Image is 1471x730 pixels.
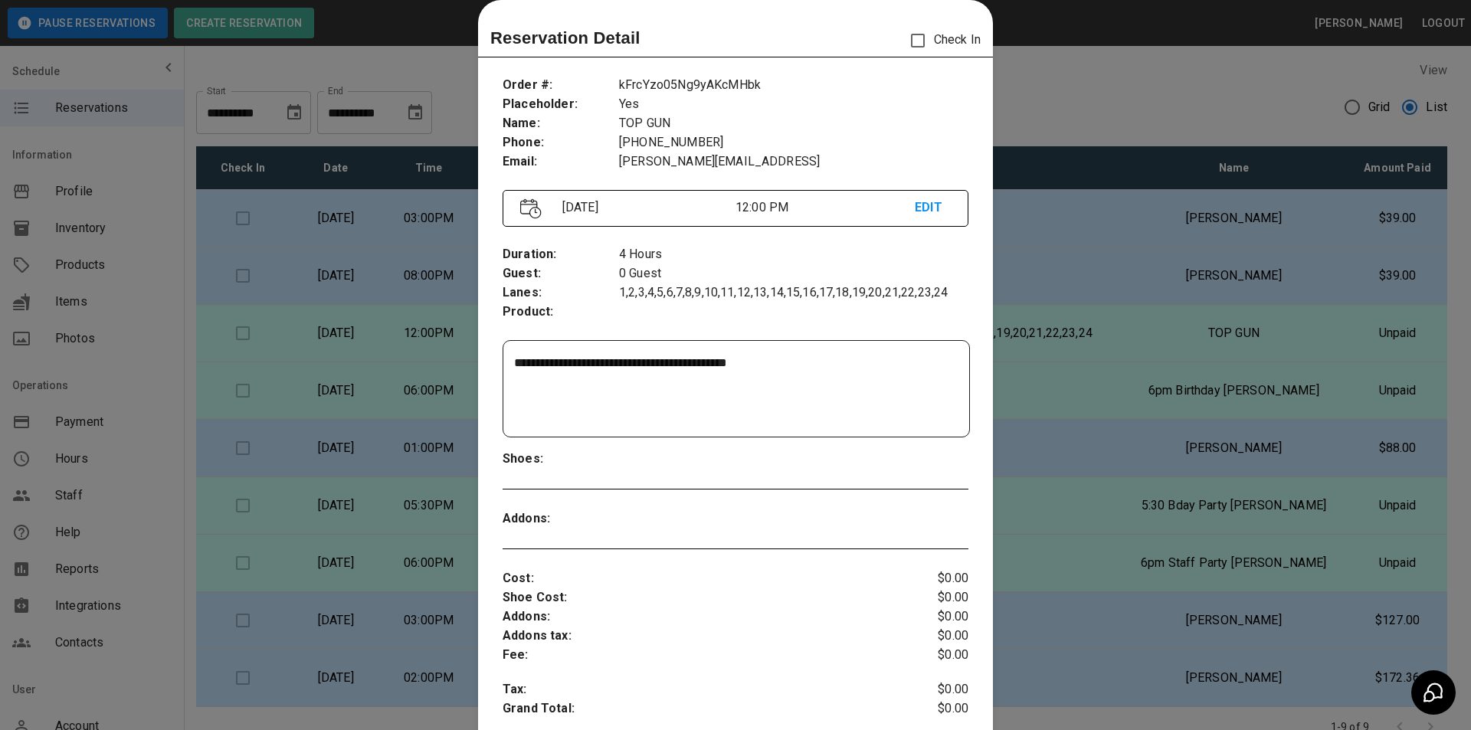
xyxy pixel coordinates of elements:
[503,646,891,665] p: Fee :
[503,264,619,283] p: Guest :
[891,680,968,699] p: $0.00
[503,588,891,607] p: Shoe Cost :
[503,95,619,114] p: Placeholder :
[503,283,619,303] p: Lanes :
[619,283,968,303] p: 1,2,3,4,5,6,7,8,9,10,11,12,13,14,15,16,17,18,19,20,21,22,23,24
[902,25,981,57] p: Check In
[619,245,968,264] p: 4 Hours
[503,303,619,322] p: Product :
[503,509,619,529] p: Addons :
[891,699,968,722] p: $0.00
[503,607,891,627] p: Addons :
[503,699,891,722] p: Grand Total :
[619,264,968,283] p: 0 Guest
[503,627,891,646] p: Addons tax :
[891,646,968,665] p: $0.00
[503,680,891,699] p: Tax :
[503,114,619,133] p: Name :
[915,198,951,218] p: EDIT
[503,450,619,469] p: Shoes :
[891,607,968,627] p: $0.00
[891,627,968,646] p: $0.00
[503,152,619,172] p: Email :
[520,198,542,219] img: Vector
[503,133,619,152] p: Phone :
[891,588,968,607] p: $0.00
[891,569,968,588] p: $0.00
[619,95,968,114] p: Yes
[503,569,891,588] p: Cost :
[619,114,968,133] p: TOP GUN
[490,25,640,51] p: Reservation Detail
[735,198,915,217] p: 12:00 PM
[503,76,619,95] p: Order # :
[556,198,735,217] p: [DATE]
[503,245,619,264] p: Duration :
[619,152,968,172] p: [PERSON_NAME][EMAIL_ADDRESS]
[619,133,968,152] p: [PHONE_NUMBER]
[619,76,968,95] p: kFrcYzo05Ng9yAKcMHbk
